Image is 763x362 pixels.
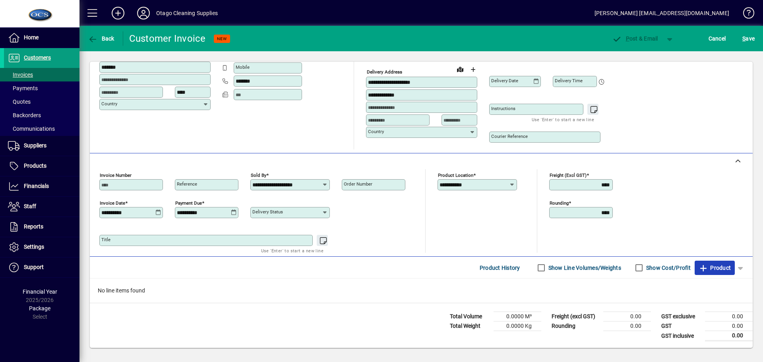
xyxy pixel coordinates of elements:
mat-hint: Use 'Enter' to start a new line [532,115,594,124]
button: Save [740,31,757,46]
td: 0.00 [705,321,753,331]
td: GST exclusive [657,312,705,321]
div: Otago Cleaning Supplies [156,7,218,19]
mat-label: Product location [438,172,473,178]
button: Product [695,261,735,275]
td: 0.00 [603,321,651,331]
div: No line items found [90,279,753,303]
mat-label: Invoice date [100,200,125,206]
span: Product [699,261,731,274]
mat-label: Rounding [550,200,569,206]
label: Show Line Volumes/Weights [547,264,621,272]
mat-label: Payment due [175,200,202,206]
span: Financial Year [23,288,57,295]
a: Communications [4,122,79,136]
span: Settings [24,244,44,250]
mat-label: Instructions [491,106,515,111]
button: Back [86,31,116,46]
button: Post & Email [608,31,662,46]
span: Financials [24,183,49,189]
td: Freight (excl GST) [548,312,603,321]
mat-label: Order number [344,181,372,187]
span: Staff [24,203,36,209]
a: Financials [4,176,79,196]
mat-label: Invoice number [100,172,132,178]
span: P [626,35,629,42]
span: Quotes [8,99,31,105]
mat-label: Mobile [236,64,250,70]
a: Staff [4,197,79,217]
td: Total Weight [446,321,494,331]
a: Settings [4,237,79,257]
td: 0.0000 M³ [494,312,541,321]
mat-label: Country [368,129,384,134]
span: Products [24,163,46,169]
span: NEW [217,36,227,41]
a: Knowledge Base [737,2,753,27]
span: Cancel [709,32,726,45]
mat-hint: Use 'Enter' to start a new line [261,246,323,255]
span: Invoices [8,72,33,78]
td: Rounding [548,321,603,331]
mat-label: Courier Reference [491,134,528,139]
a: Products [4,156,79,176]
span: Package [29,305,50,312]
td: Total Volume [446,312,494,321]
a: View on map [454,63,467,75]
td: 0.00 [603,312,651,321]
span: S [742,35,746,42]
a: Home [4,28,79,48]
td: GST inclusive [657,331,705,341]
button: Add [105,6,131,20]
mat-label: Delivery time [555,78,583,83]
a: Quotes [4,95,79,108]
mat-label: Country [101,101,117,106]
mat-label: Freight (excl GST) [550,172,587,178]
td: 0.0000 Kg [494,321,541,331]
label: Show Cost/Profit [645,264,691,272]
span: Reports [24,223,43,230]
td: GST [657,321,705,331]
span: ave [742,32,755,45]
span: Support [24,264,44,270]
div: [PERSON_NAME] [EMAIL_ADDRESS][DOMAIN_NAME] [595,7,729,19]
mat-label: Title [101,237,110,242]
span: Backorders [8,112,41,118]
span: Suppliers [24,142,46,149]
span: Payments [8,85,38,91]
td: 0.00 [705,331,753,341]
app-page-header-button: Back [79,31,123,46]
td: 0.00 [705,312,753,321]
a: Reports [4,217,79,237]
span: Back [88,35,114,42]
mat-label: Reference [177,181,197,187]
div: Customer Invoice [129,32,206,45]
button: Cancel [707,31,728,46]
button: Product History [476,261,523,275]
a: Support [4,257,79,277]
span: Communications [8,126,55,132]
mat-label: Delivery status [252,209,283,215]
a: Backorders [4,108,79,122]
span: Home [24,34,39,41]
a: Payments [4,81,79,95]
span: Customers [24,54,51,61]
a: Suppliers [4,136,79,156]
span: ost & Email [612,35,658,42]
span: Product History [480,261,520,274]
button: Profile [131,6,156,20]
mat-label: Delivery date [491,78,518,83]
a: Invoices [4,68,79,81]
mat-label: Sold by [251,172,266,178]
button: Choose address [467,63,479,76]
